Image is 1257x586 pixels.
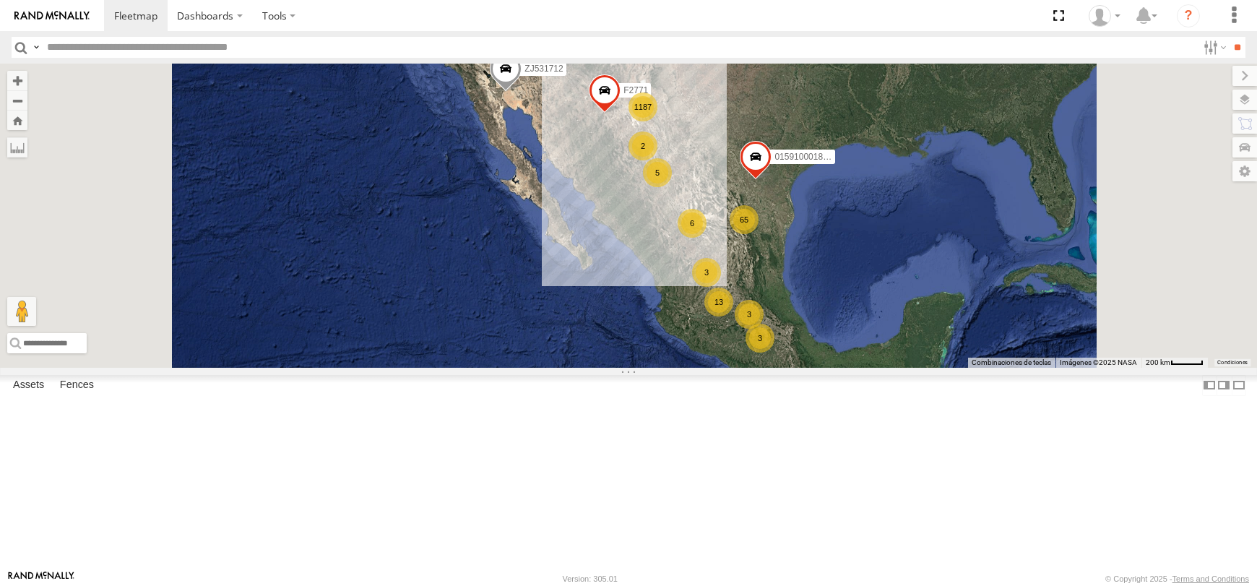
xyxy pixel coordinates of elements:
a: Visit our Website [8,572,74,586]
label: Dock Summary Table to the Left [1202,375,1217,396]
label: Search Filter Options [1198,37,1229,58]
div: 65 [730,205,759,234]
label: Search Query [30,37,42,58]
label: Assets [6,376,51,396]
i: ? [1177,4,1200,27]
div: 13 [704,288,733,316]
span: 200 km [1146,358,1170,366]
span: 015910001811580 [774,152,847,162]
div: 3 [746,324,774,353]
button: Combinaciones de teclas [972,358,1051,368]
div: 3 [735,300,764,329]
div: Omar Miranda [1084,5,1126,27]
div: 5 [643,158,672,187]
span: Imágenes ©2025 NASA [1060,358,1137,366]
img: rand-logo.svg [14,11,90,21]
label: Measure [7,137,27,158]
button: Zoom in [7,71,27,90]
a: Condiciones [1217,359,1248,365]
div: 1187 [628,92,657,121]
span: ZJ531712 [524,64,563,74]
div: 2 [628,132,657,160]
button: Zoom out [7,90,27,111]
label: Hide Summary Table [1232,375,1246,396]
span: F2771 [623,86,648,96]
button: Zoom Home [7,111,27,130]
div: 3 [692,258,721,287]
div: Version: 305.01 [563,574,618,583]
div: © Copyright 2025 - [1105,574,1249,583]
button: Arrastra el hombrecito naranja al mapa para abrir Street View [7,297,36,326]
label: Fences [53,376,101,396]
div: 6 [678,209,707,238]
a: Terms and Conditions [1172,574,1249,583]
button: Escala del mapa: 200 km por 42 píxeles [1141,358,1208,368]
label: Dock Summary Table to the Right [1217,375,1231,396]
label: Map Settings [1232,161,1257,181]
